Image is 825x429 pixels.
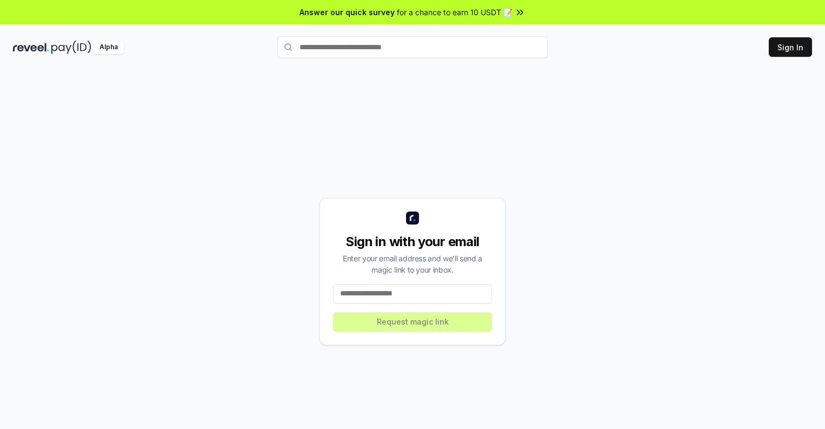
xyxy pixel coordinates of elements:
[300,6,395,18] span: Answer our quick survey
[333,233,492,250] div: Sign in with your email
[13,41,49,54] img: reveel_dark
[397,6,513,18] span: for a chance to earn 10 USDT 📝
[333,253,492,275] div: Enter your email address and we’ll send a magic link to your inbox.
[94,41,124,54] div: Alpha
[51,41,91,54] img: pay_id
[769,37,812,57] button: Sign In
[406,212,419,225] img: logo_small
